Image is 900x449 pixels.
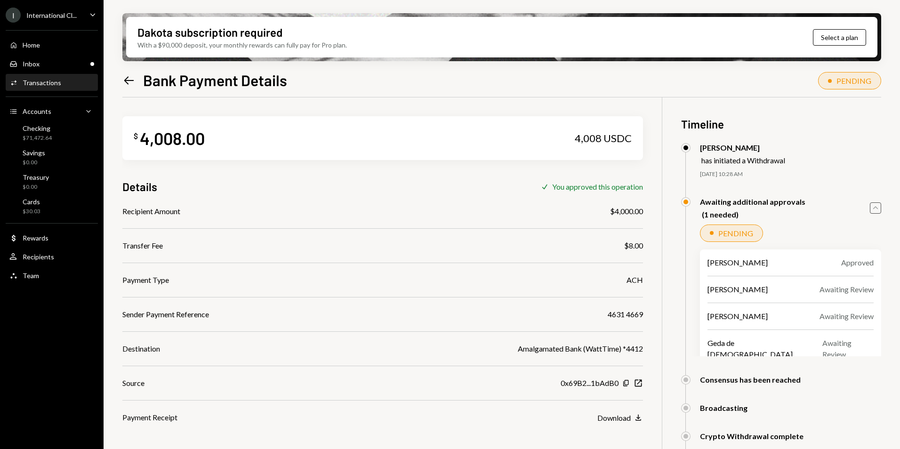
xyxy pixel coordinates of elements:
div: [DATE] 10:28 AM [700,170,881,178]
div: Rewards [23,234,48,242]
div: [PERSON_NAME] [707,284,768,295]
a: Checking$71,472.64 [6,121,98,144]
a: Transactions [6,74,98,91]
a: Rewards [6,229,98,246]
div: Approved [841,257,874,268]
div: Source [122,377,145,389]
a: Accounts [6,103,98,120]
div: Awaiting Review [820,284,874,295]
div: Broadcasting [700,403,747,412]
div: PENDING [836,76,871,85]
div: [PERSON_NAME] [707,257,768,268]
div: Savings [23,149,45,157]
div: $71,472.64 [23,134,52,142]
div: Awaiting Review [822,337,874,360]
div: Payment Type [122,274,169,286]
div: 4,008.00 [140,128,205,149]
h3: Timeline [681,116,881,132]
div: Treasury [23,173,49,181]
button: Select a plan [813,29,866,46]
div: Destination [122,343,160,354]
div: Amalgamated Bank (WattTime) *4412 [518,343,643,354]
a: Cards$30.03 [6,195,98,217]
a: Savings$0.00 [6,146,98,168]
div: Recipient Amount [122,206,180,217]
div: Recipients [23,253,54,261]
a: Home [6,36,98,53]
div: Team [23,272,39,280]
div: [PERSON_NAME] [700,143,785,152]
div: Download [597,413,631,422]
div: Inbox [23,60,40,68]
div: has initiated a Withdrawal [701,156,785,165]
a: Treasury$0.00 [6,170,98,193]
button: Download [597,413,643,423]
div: [PERSON_NAME] [707,311,768,322]
div: $0.00 [23,159,45,167]
div: ACH [627,274,643,286]
div: Cards [23,198,40,206]
div: $ [134,131,138,141]
div: Awaiting Review [820,311,874,322]
div: Consensus has been reached [700,375,801,384]
a: Inbox [6,55,98,72]
div: Transactions [23,79,61,87]
div: International Cl... [26,11,77,19]
div: Home [23,41,40,49]
div: PENDING [718,229,753,238]
div: Transfer Fee [122,240,163,251]
a: Recipients [6,248,98,265]
div: Checking [23,124,52,132]
div: Geda de [DEMOGRAPHIC_DATA] [707,337,815,360]
div: $4,000.00 [610,206,643,217]
div: Sender Payment Reference [122,309,209,320]
div: (1 needed) [702,210,805,219]
div: I [6,8,21,23]
div: $0.00 [23,183,49,191]
div: With a $90,000 deposit, your monthly rewards can fully pay for Pro plan. [137,40,347,50]
div: Dakota subscription required [137,24,282,40]
div: Awaiting additional approvals [700,197,805,206]
div: Payment Receipt [122,412,177,423]
div: $30.03 [23,208,40,216]
h3: Details [122,179,157,194]
div: You approved this operation [552,182,643,191]
a: Team [6,267,98,284]
div: 4,008 USDC [575,132,632,145]
div: Crypto Withdrawal complete [700,432,804,441]
div: 0x69B2...1bAdB0 [561,377,619,389]
div: 4631 4669 [608,309,643,320]
div: Accounts [23,107,51,115]
div: $8.00 [624,240,643,251]
h1: Bank Payment Details [143,71,287,89]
